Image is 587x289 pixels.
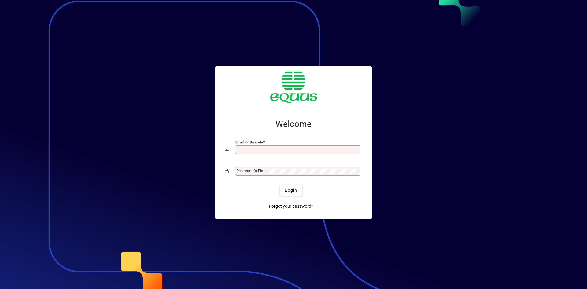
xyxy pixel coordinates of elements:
h2: Welcome [225,119,362,129]
span: Login [285,187,297,194]
mat-label: Email or Barcode [235,140,263,144]
span: Forgot your password? [269,203,313,209]
mat-label: Password or Pin [237,169,263,173]
button: Login [280,185,302,196]
a: Forgot your password? [267,201,316,212]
